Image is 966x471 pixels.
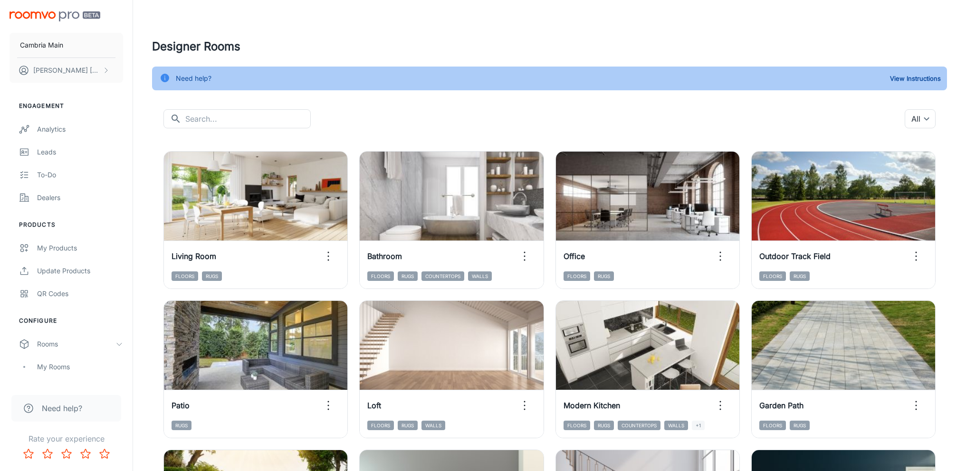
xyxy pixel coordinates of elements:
[421,271,464,281] span: Countertops
[905,109,936,128] div: All
[564,271,590,281] span: Floors
[172,421,191,430] span: Rugs
[172,400,190,411] h6: Patio
[564,400,620,411] h6: Modern Kitchen
[10,11,100,21] img: Roomvo PRO Beta
[10,33,123,58] button: Cambria Main
[564,250,585,262] h6: Office
[10,58,123,83] button: [PERSON_NAME] [PERSON_NAME]
[202,271,222,281] span: Rugs
[57,444,76,463] button: Rate 3 star
[176,69,211,87] div: Need help?
[790,271,810,281] span: Rugs
[367,421,394,430] span: Floors
[37,147,123,157] div: Leads
[95,444,114,463] button: Rate 5 star
[888,71,943,86] button: View Instructions
[20,40,63,50] p: Cambria Main
[37,170,123,180] div: To-do
[76,444,95,463] button: Rate 4 star
[38,444,57,463] button: Rate 2 star
[37,288,123,299] div: QR Codes
[421,421,445,430] span: Walls
[37,124,123,135] div: Analytics
[8,433,125,444] p: Rate your experience
[367,271,394,281] span: Floors
[594,271,614,281] span: Rugs
[367,250,402,262] h6: Bathroom
[594,421,614,430] span: Rugs
[618,421,660,430] span: Countertops
[759,421,786,430] span: Floors
[42,403,82,414] span: Need help?
[759,271,786,281] span: Floors
[468,271,492,281] span: Walls
[37,192,123,203] div: Dealers
[37,339,115,349] div: Rooms
[19,444,38,463] button: Rate 1 star
[37,362,123,372] div: My Rooms
[152,38,947,55] h4: Designer Rooms
[790,421,810,430] span: Rugs
[33,65,100,76] p: [PERSON_NAME] [PERSON_NAME]
[185,109,311,128] input: Search...
[664,421,688,430] span: Walls
[759,250,831,262] h6: Outdoor Track Field
[759,400,803,411] h6: Garden Path
[398,421,418,430] span: Rugs
[692,421,705,430] span: +1
[37,243,123,253] div: My Products
[564,421,590,430] span: Floors
[172,271,198,281] span: Floors
[367,400,381,411] h6: Loft
[172,250,216,262] h6: Living Room
[398,271,418,281] span: Rugs
[37,266,123,276] div: Update Products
